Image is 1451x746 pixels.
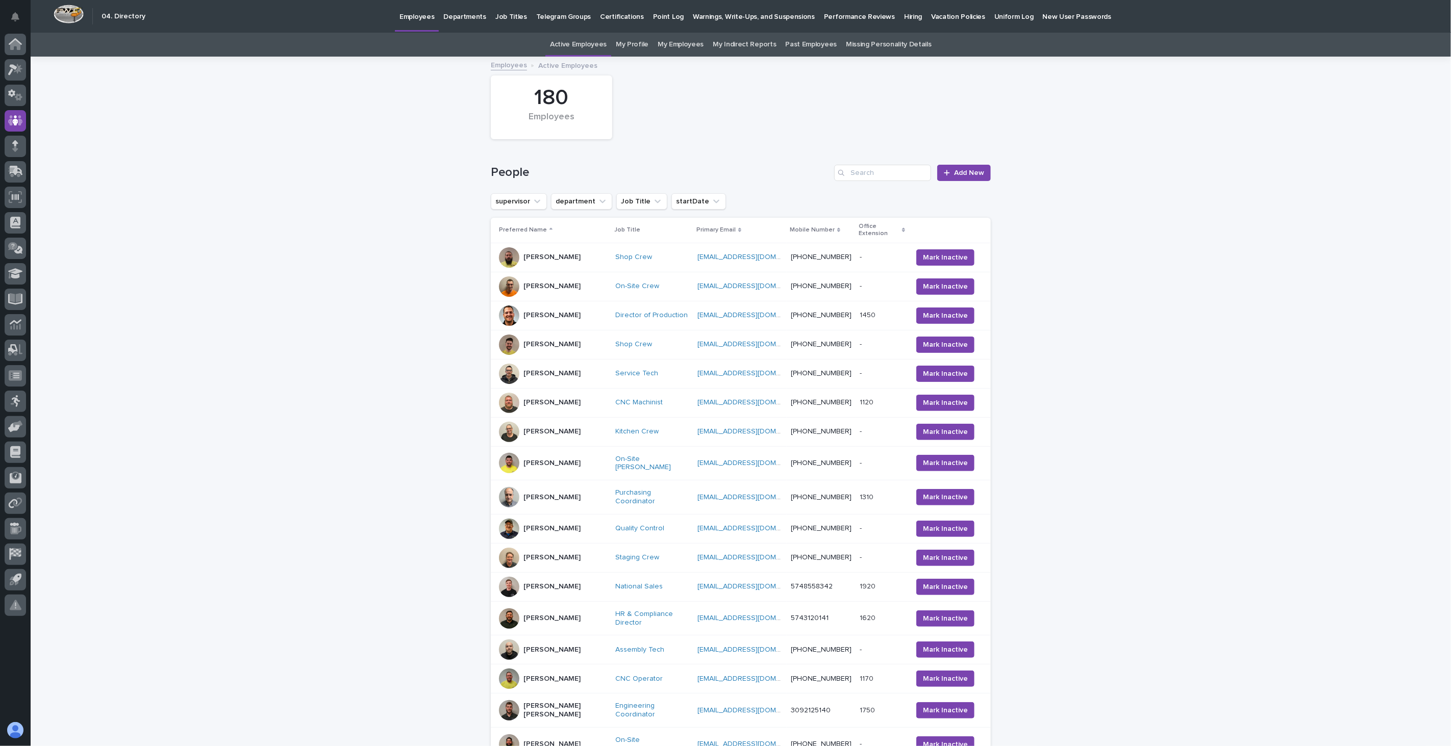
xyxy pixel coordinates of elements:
p: [PERSON_NAME] [523,493,581,502]
a: Director of Production [615,311,688,320]
a: [EMAIL_ADDRESS][DOMAIN_NAME] [697,494,813,501]
p: - [860,338,864,349]
a: 5743120141 [791,614,829,622]
button: Mark Inactive [916,337,974,353]
a: [EMAIL_ADDRESS][DOMAIN_NAME] [697,312,813,319]
a: [EMAIL_ADDRESS][DOMAIN_NAME] [697,525,813,532]
span: Mark Inactive [923,369,968,379]
p: [PERSON_NAME] [523,427,581,436]
p: [PERSON_NAME] [523,582,581,591]
div: 180 [508,85,595,111]
a: On-Site Crew [615,282,659,291]
button: Mark Inactive [916,610,974,627]
button: Mark Inactive [916,671,974,687]
a: Past Employees [786,33,837,57]
span: Mark Inactive [923,281,968,292]
a: Missing Personality Details [846,33,932,57]
a: [PHONE_NUMBER] [791,675,852,682]
a: [EMAIL_ADDRESS][DOMAIN_NAME] [697,675,813,682]
p: [PERSON_NAME] [523,646,581,654]
p: Job Title [614,224,640,236]
a: CNC Machinist [615,398,663,407]
a: [PHONE_NUMBER] [791,282,852,290]
p: Primary Email [696,224,736,236]
tr: [PERSON_NAME]Quality Control [EMAIL_ADDRESS][DOMAIN_NAME] [PHONE_NUMBER]-- Mark Inactive [491,514,991,543]
div: Search [834,165,931,181]
div: Notifications [13,12,26,29]
span: Mark Inactive [923,524,968,534]
a: [EMAIL_ADDRESS][DOMAIN_NAME] [697,707,813,714]
span: Mark Inactive [923,340,968,350]
span: Mark Inactive [923,582,968,592]
a: [PHONE_NUMBER] [791,312,852,319]
a: [EMAIL_ADDRESS][DOMAIN_NAME] [697,370,813,377]
a: [PHONE_NUMBER] [791,399,852,406]
tr: [PERSON_NAME]Kitchen Crew [EMAIL_ADDRESS][DOMAIN_NAME] [PHONE_NUMBER]-- Mark Inactive [491,417,991,446]
a: [PHONE_NUMBER] [791,554,852,561]
a: [EMAIL_ADDRESS][DOMAIN_NAME] [697,253,813,261]
a: Assembly Tech [615,646,664,654]
a: [EMAIL_ADDRESS][DOMAIN_NAME] [697,428,813,435]
a: [PHONE_NUMBER] [791,428,852,435]
a: Employees [491,59,527,70]
button: Mark Inactive [916,424,974,440]
tr: [PERSON_NAME]Service Tech [EMAIL_ADDRESS][DOMAIN_NAME] [PHONE_NUMBER]-- Mark Inactive [491,359,991,388]
p: - [860,280,864,291]
tr: [PERSON_NAME]Staging Crew [EMAIL_ADDRESS][DOMAIN_NAME] [PHONE_NUMBER]-- Mark Inactive [491,543,991,572]
p: 1120 [860,396,875,407]
span: Mark Inactive [923,492,968,502]
a: [EMAIL_ADDRESS][DOMAIN_NAME] [697,583,813,590]
span: Mark Inactive [923,613,968,624]
p: [PERSON_NAME] [523,524,581,533]
p: - [860,367,864,378]
a: Staging Crew [615,553,659,562]
a: 3092125140 [791,707,831,714]
a: National Sales [615,582,663,591]
span: Mark Inactive [923,398,968,408]
span: Mark Inactive [923,311,968,321]
a: Add New [937,165,991,181]
p: [PERSON_NAME] [523,311,581,320]
a: [PHONE_NUMBER] [791,253,852,261]
p: [PERSON_NAME] [523,369,581,378]
button: Mark Inactive [916,455,974,471]
p: 1450 [860,309,878,320]
p: Active Employees [538,59,597,70]
a: [EMAIL_ADDRESS][DOMAIN_NAME] [697,614,813,622]
a: Shop Crew [615,253,652,262]
span: Mark Inactive [923,252,968,263]
tr: [PERSON_NAME] [PERSON_NAME]Engineering Coordinator [EMAIL_ADDRESS][DOMAIN_NAME] 30921251401750175... [491,693,991,728]
a: Shop Crew [615,340,652,349]
a: My Employees [658,33,704,57]
img: Workspace Logo [54,5,84,23]
button: Mark Inactive [916,489,974,505]
p: - [860,251,864,262]
a: [PHONE_NUMBER] [791,494,852,501]
p: Mobile Number [790,224,835,236]
a: Kitchen Crew [615,427,659,436]
tr: [PERSON_NAME]HR & Compliance Director [EMAIL_ADDRESS][DOMAIN_NAME] 574312014116201620 Mark Inactive [491,601,991,635]
a: On-Site [PERSON_NAME] [615,455,689,472]
p: [PERSON_NAME] [523,675,581,683]
a: Service Tech [615,369,658,378]
p: [PERSON_NAME] [523,614,581,623]
tr: [PERSON_NAME]CNC Machinist [EMAIL_ADDRESS][DOMAIN_NAME] [PHONE_NUMBER]11201120 Mark Inactive [491,388,991,417]
a: 5748558342 [791,583,833,590]
a: [EMAIL_ADDRESS][DOMAIN_NAME] [697,554,813,561]
button: Mark Inactive [916,550,974,566]
a: Active Employees [550,33,607,57]
a: [EMAIL_ADDRESS][DOMAIN_NAME] [697,282,813,290]
a: [PHONE_NUMBER] [791,646,852,653]
p: [PERSON_NAME] [523,459,581,468]
p: 1620 [860,612,878,623]
button: Job Title [616,193,667,210]
button: Mark Inactive [916,278,974,295]
tr: [PERSON_NAME]Assembly Tech [EMAIL_ADDRESS][DOMAIN_NAME] [PHONE_NUMBER]-- Mark Inactive [491,635,991,664]
a: [PHONE_NUMBER] [791,459,852,467]
button: supervisor [491,193,547,210]
button: users-avatar [5,719,26,741]
a: HR & Compliance Director [615,610,689,627]
p: - [860,644,864,654]
h1: People [491,165,830,180]
tr: [PERSON_NAME]Purchasing Coordinator [EMAIL_ADDRESS][DOMAIN_NAME] [PHONE_NUMBER]13101310 Mark Inac... [491,480,991,515]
